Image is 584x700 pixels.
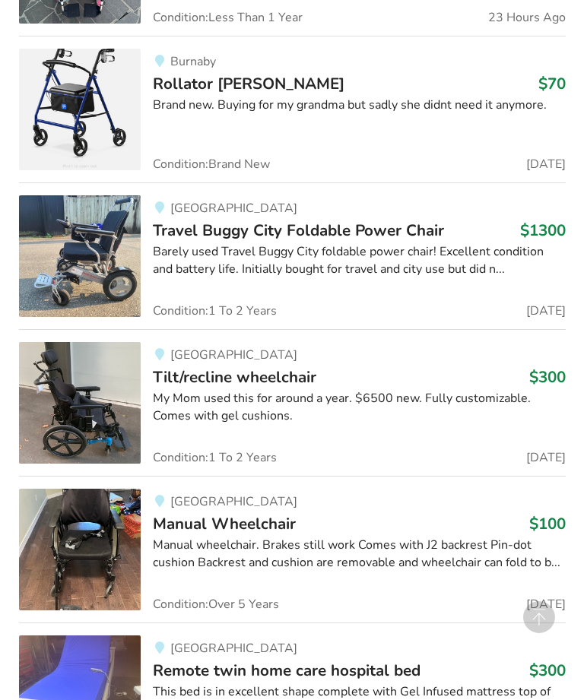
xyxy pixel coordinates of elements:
[153,660,421,681] span: Remote twin home care hospital bed
[153,537,566,572] div: Manual wheelchair. Brakes still work Comes with J2 backrest Pin-dot cushion Backrest and cushion ...
[529,660,566,680] h3: $300
[520,220,566,240] h3: $1300
[526,158,566,170] span: [DATE]
[538,74,566,93] h3: $70
[153,11,303,24] span: Condition: Less Than 1 Year
[170,493,297,510] span: [GEOGRAPHIC_DATA]
[526,305,566,317] span: [DATE]
[526,598,566,610] span: [DATE]
[19,476,566,622] a: mobility-manual wheelchair[GEOGRAPHIC_DATA]Manual Wheelchair$100Manual wheelchair. Brakes still w...
[153,243,566,278] div: Barely used Travel Buggy City foldable power chair! Excellent condition and battery life. Initial...
[526,451,566,464] span: [DATE]
[170,347,297,363] span: [GEOGRAPHIC_DATA]
[153,158,270,170] span: Condition: Brand New
[153,220,444,241] span: Travel Buggy City Foldable Power Chair
[19,49,141,170] img: mobility-rollator walker
[19,195,141,317] img: mobility-travel buggy city foldable power chair
[529,367,566,387] h3: $300
[153,366,316,388] span: Tilt/recline wheelchair
[170,640,297,657] span: [GEOGRAPHIC_DATA]
[153,513,296,534] span: Manual Wheelchair
[153,305,277,317] span: Condition: 1 To 2 Years
[153,390,566,425] div: My Mom used this for around a year. $6500 new. Fully customizable. Comes with gel cushions.
[153,598,279,610] span: Condition: Over 5 Years
[529,514,566,534] h3: $100
[153,451,277,464] span: Condition: 1 To 2 Years
[170,200,297,217] span: [GEOGRAPHIC_DATA]
[488,11,566,24] span: 23 Hours Ago
[19,182,566,329] a: mobility-travel buggy city foldable power chair[GEOGRAPHIC_DATA]Travel Buggy City Foldable Power ...
[19,342,141,464] img: mobility-tilt/recline wheelchair
[19,489,141,610] img: mobility-manual wheelchair
[170,53,216,70] span: Burnaby
[19,36,566,182] a: mobility-rollator walkerBurnabyRollator [PERSON_NAME]$70Brand new. Buying for my grandma but sadl...
[153,97,566,114] div: Brand new. Buying for my grandma but sadly she didnt need it anymore.
[19,329,566,476] a: mobility-tilt/recline wheelchair[GEOGRAPHIC_DATA]Tilt/recline wheelchair$300My Mom used this for ...
[153,73,344,94] span: Rollator [PERSON_NAME]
